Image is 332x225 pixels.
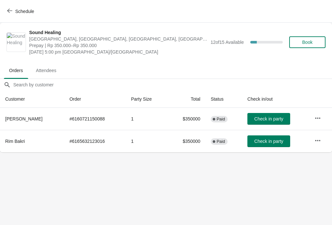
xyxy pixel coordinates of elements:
[168,130,206,152] td: $350000
[217,117,225,122] span: Paid
[217,139,225,144] span: Paid
[13,79,332,91] input: Search by customer
[126,108,168,130] td: 1
[29,42,207,49] span: Prepay | Rp 350.000–Rp 350.000
[31,65,62,76] span: Attendees
[64,91,126,108] th: Order
[302,40,313,45] span: Book
[5,116,42,121] span: [PERSON_NAME]
[168,108,206,130] td: $350000
[5,139,25,144] span: Rim Bakri
[29,29,207,36] span: Sound Healing
[210,40,244,45] span: 12 of 15 Available
[64,130,126,152] td: # 6165632123016
[15,9,34,14] span: Schedule
[4,65,28,76] span: Orders
[29,36,207,42] span: [GEOGRAPHIC_DATA], [GEOGRAPHIC_DATA], [GEOGRAPHIC_DATA], [GEOGRAPHIC_DATA], [GEOGRAPHIC_DATA]
[3,6,39,17] button: Schedule
[64,108,126,130] td: # 6160721150088
[126,91,168,108] th: Party Size
[206,91,242,108] th: Status
[126,130,168,152] td: 1
[247,113,290,125] button: Check in party
[254,139,283,144] span: Check in party
[168,91,206,108] th: Total
[242,91,309,108] th: Check in/out
[29,49,207,55] span: [DATE] 5:00 pm [GEOGRAPHIC_DATA]/[GEOGRAPHIC_DATA]
[247,135,290,147] button: Check in party
[254,116,283,121] span: Check in party
[7,33,26,52] img: Sound Healing
[289,36,326,48] button: Book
